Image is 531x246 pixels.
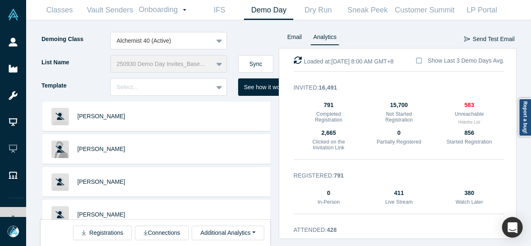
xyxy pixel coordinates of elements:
strong: 16,491 [319,84,337,91]
a: Analytics [310,32,339,45]
div: 856 [446,129,492,137]
label: Template [41,78,110,93]
a: Vault Senders [84,0,136,20]
div: 411 [376,189,422,197]
div: 0 [376,129,422,137]
div: 0 [305,189,352,197]
div: Loaded at: [DATE] 8:00 AM GMT+8 [294,56,394,66]
a: Demo Day [244,0,293,20]
h3: Completed Registration [305,111,352,123]
button: Connections [135,226,189,240]
h3: Started Registration [446,139,492,145]
h3: Not Started Registration [376,111,422,123]
a: IFS [195,0,244,20]
button: Registrations [73,226,132,240]
a: Dry Run [293,0,343,20]
a: [PERSON_NAME] [78,146,125,152]
a: Email [285,32,305,45]
h3: Clicked on the Invitation Link [305,139,352,151]
div: 15,700 [376,101,422,110]
button: Hidethe List [458,119,480,125]
h3: Watch Later [446,199,492,205]
h3: Attended : [294,226,493,234]
a: Sneak Peek [343,0,392,20]
a: Onboarding [136,0,195,19]
a: [PERSON_NAME] [78,178,125,185]
h3: Partially Registered [376,139,422,145]
button: Additional Analytics [192,226,264,240]
strong: 791 [334,172,344,179]
a: LP Portal [457,0,507,20]
strong: 428 [327,227,337,233]
div: 791 [305,101,352,110]
div: 380 [446,189,492,197]
label: Demoing Class [41,32,110,46]
button: See how it works [238,78,294,96]
a: Customer Summit [392,0,457,20]
h3: Invited : [294,83,493,92]
h3: Unreachable [446,111,492,117]
a: [PERSON_NAME] [78,211,125,218]
div: Show Last 3 Demo Days Avg. [428,56,504,65]
a: [PERSON_NAME] [78,113,125,119]
img: Alchemist Vault Logo [7,9,19,20]
a: Classes [35,0,84,20]
button: Sync [238,55,273,73]
h3: In-Person [305,199,352,205]
h3: Live Stream [376,199,422,205]
label: List Name [41,55,110,70]
button: Send Test Email [464,32,515,46]
div: 2,665 [305,129,352,137]
img: Mia Scott's Account [7,226,19,237]
div: 583 [446,101,492,110]
h3: Registered : [294,171,493,180]
a: Report a bug! [519,98,531,136]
